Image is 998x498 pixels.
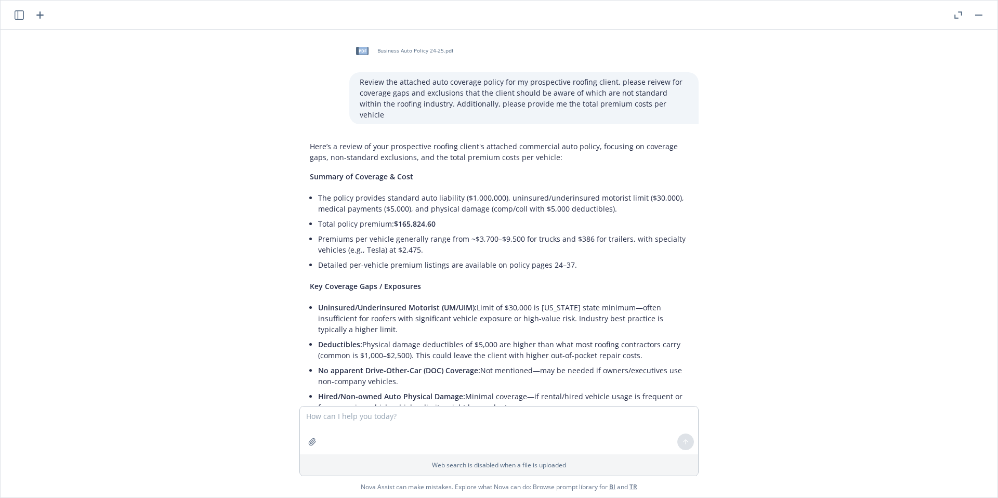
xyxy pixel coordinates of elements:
li: Premiums per vehicle generally range from ~$3,700–$9,500 for trucks and $386 for trailers, with s... [318,231,688,257]
span: $165,824.60 [394,219,436,229]
li: Total policy premium: [318,216,688,231]
div: pdfBusiness Auto Policy 24-25.pdf [349,38,455,64]
p: Here’s a review of your prospective roofing client's attached commercial auto policy, focusing on... [310,141,688,163]
li: Limit of $30,000 is [US_STATE] state minimum—often insufficient for roofers with significant vehi... [318,300,688,337]
a: TR [629,482,637,491]
p: Review the attached auto coverage policy for my prospective roofing client, please reivew for cov... [360,76,688,120]
span: Uninsured/Underinsured Motorist (UM/UIM): [318,303,477,312]
span: Hired/Non-owned Auto Physical Damage: [318,391,465,401]
p: Web search is disabled when a file is uploaded [306,461,692,469]
a: BI [609,482,615,491]
li: The policy provides standard auto liability ($1,000,000), uninsured/underinsured motorist limit (... [318,190,688,216]
li: Not mentioned—may be needed if owners/executives use non-company vehicles. [318,363,688,389]
span: pdf [356,47,369,55]
span: Key Coverage Gaps / Exposures [310,281,421,291]
li: Detailed per-vehicle premium listings are available on policy pages 24–37. [318,257,688,272]
li: Physical damage deductibles of $5,000 are higher than what most roofing contractors carry (common... [318,337,688,363]
li: Minimal coverage—if rental/hired vehicle usage is frequent or for expensive vehicles, higher limi... [318,389,688,415]
span: Nova Assist can make mistakes. Explore what Nova can do: Browse prompt library for and [5,476,993,497]
span: Business Auto Policy 24-25.pdf [377,47,453,54]
span: No apparent Drive-Other-Car (DOC) Coverage: [318,365,480,375]
span: Deductibles: [318,339,362,349]
span: Summary of Coverage & Cost [310,172,413,181]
